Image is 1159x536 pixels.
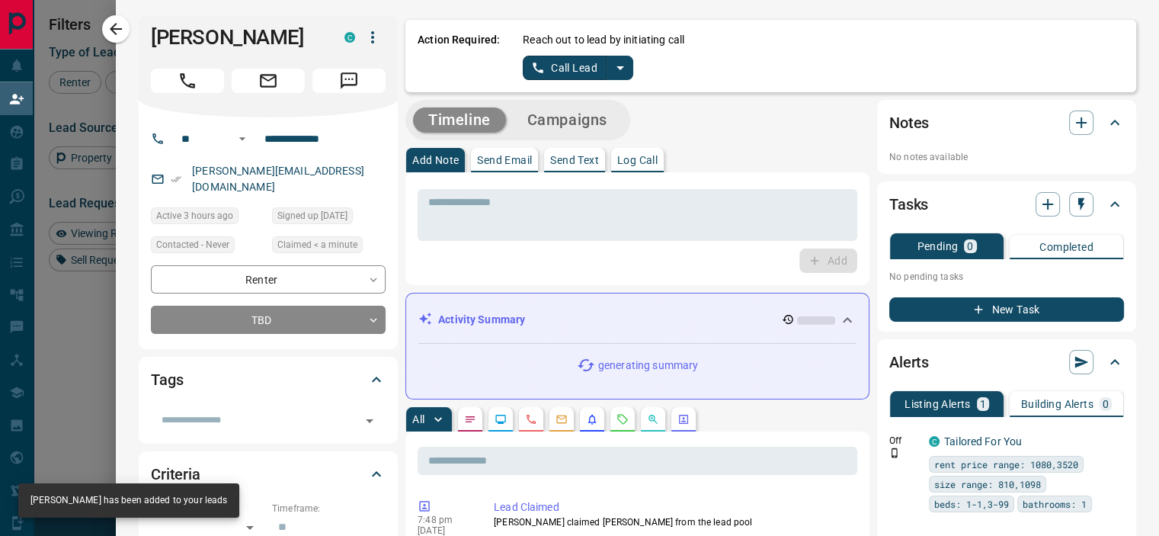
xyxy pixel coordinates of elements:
[1021,399,1093,409] p: Building Alerts
[277,237,357,252] span: Claimed < a minute
[272,502,386,515] p: Timeframe:
[418,32,500,80] p: Action Required:
[889,150,1124,164] p: No notes available
[156,208,233,223] span: Active 3 hours ago
[272,207,386,229] div: Sat Dec 09 2023
[1103,399,1109,409] p: 0
[151,367,183,392] h2: Tags
[934,477,1041,492] span: size range: 810,1098
[934,496,1009,512] span: beds: 1-1,3-99
[412,155,459,165] p: Add Note
[525,413,537,425] svg: Calls
[523,56,607,80] button: Call Lead
[151,462,200,486] h2: Criteria
[151,25,322,50] h1: [PERSON_NAME]
[418,515,471,525] p: 7:48 pm
[494,499,851,515] p: Lead Claimed
[413,108,506,133] button: Timeline
[344,32,355,43] div: condos.ca
[192,165,364,193] a: [PERSON_NAME][EMAIL_ADDRESS][DOMAIN_NAME]
[934,457,1078,472] span: rent price range: 1080,3520
[889,111,929,135] h2: Notes
[889,434,920,448] p: Off
[889,186,1124,223] div: Tasks
[598,358,698,374] p: generating summary
[889,265,1124,288] p: No pending tasks
[512,108,623,133] button: Campaigns
[151,207,264,229] div: Fri Sep 12 2025
[889,350,929,374] h2: Alerts
[677,413,690,425] svg: Agent Actions
[477,155,532,165] p: Send Email
[418,525,471,536] p: [DATE]
[359,410,380,432] button: Open
[550,155,599,165] p: Send Text
[438,312,525,328] p: Activity Summary
[904,399,971,409] p: Listing Alerts
[889,297,1124,322] button: New Task
[277,208,347,223] span: Signed up [DATE]
[412,414,424,425] p: All
[889,104,1124,141] div: Notes
[917,241,958,252] p: Pending
[494,515,851,529] p: [PERSON_NAME] claimed [PERSON_NAME] from the lead pool
[495,413,507,425] svg: Lead Browsing Activity
[523,56,633,80] div: split button
[151,306,386,334] div: TBD
[889,192,928,217] h2: Tasks
[1023,496,1087,512] span: bathrooms: 1
[464,413,476,425] svg: Notes
[616,413,629,425] svg: Requests
[272,236,386,258] div: Fri Sep 12 2025
[1039,242,1093,252] p: Completed
[586,413,598,425] svg: Listing Alerts
[418,306,856,334] div: Activity Summary
[156,237,229,252] span: Contacted - Never
[555,413,568,425] svg: Emails
[171,174,181,185] svg: Email Verified
[233,130,251,148] button: Open
[889,448,900,458] svg: Push Notification Only
[523,32,684,48] p: Reach out to lead by initiating call
[151,456,386,493] div: Criteria
[151,265,386,294] div: Renter
[967,241,973,252] p: 0
[929,436,940,447] div: condos.ca
[151,361,386,398] div: Tags
[232,69,305,93] span: Email
[944,435,1022,448] a: Tailored For You
[647,413,659,425] svg: Opportunities
[617,155,658,165] p: Log Call
[980,399,986,409] p: 1
[312,69,386,93] span: Message
[30,488,227,513] div: [PERSON_NAME] has been added to your leads
[151,69,224,93] span: Call
[889,344,1124,380] div: Alerts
